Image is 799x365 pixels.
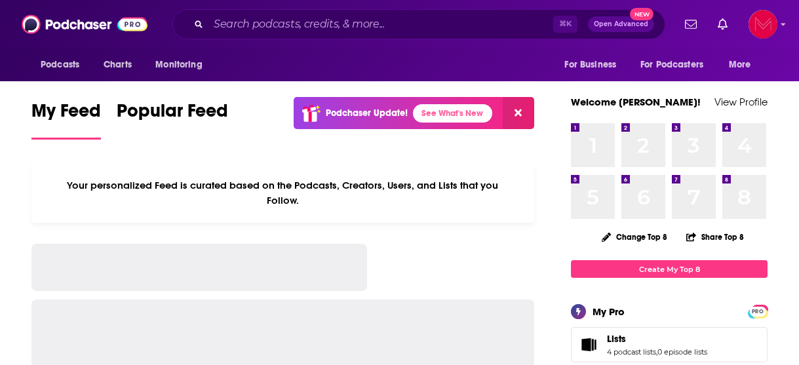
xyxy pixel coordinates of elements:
[22,12,147,37] img: Podchaser - Follow, Share and Rate Podcasts
[749,10,777,39] span: Logged in as Pamelamcclure
[630,8,653,20] span: New
[31,163,534,223] div: Your personalized Feed is curated based on the Podcasts, Creators, Users, and Lists that you Follow.
[749,10,777,39] img: User Profile
[712,13,733,35] a: Show notifications dropdown
[750,307,766,317] span: PRO
[594,229,675,245] button: Change Top 8
[640,56,703,74] span: For Podcasters
[571,96,701,108] a: Welcome [PERSON_NAME]!
[413,104,492,123] a: See What's New
[208,14,553,35] input: Search podcasts, credits, & more...
[656,347,657,356] span: ,
[607,333,626,345] span: Lists
[172,9,665,39] div: Search podcasts, credits, & more...
[117,100,228,140] a: Popular Feed
[553,16,577,33] span: ⌘ K
[564,56,616,74] span: For Business
[117,100,228,130] span: Popular Feed
[729,56,751,74] span: More
[575,336,602,354] a: Lists
[571,260,768,278] a: Create My Top 8
[593,305,625,318] div: My Pro
[155,56,202,74] span: Monitoring
[749,10,777,39] button: Show profile menu
[41,56,79,74] span: Podcasts
[95,52,140,77] a: Charts
[632,52,722,77] button: open menu
[720,52,768,77] button: open menu
[594,21,648,28] span: Open Advanced
[571,327,768,362] span: Lists
[31,100,101,140] a: My Feed
[555,52,633,77] button: open menu
[588,16,654,32] button: Open AdvancedNew
[104,56,132,74] span: Charts
[750,306,766,316] a: PRO
[146,52,219,77] button: open menu
[607,347,656,356] a: 4 podcast lists
[326,107,408,119] p: Podchaser Update!
[686,224,745,250] button: Share Top 8
[31,52,96,77] button: open menu
[680,13,702,35] a: Show notifications dropdown
[607,333,707,345] a: Lists
[657,347,707,356] a: 0 episode lists
[31,100,101,130] span: My Feed
[714,96,768,108] a: View Profile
